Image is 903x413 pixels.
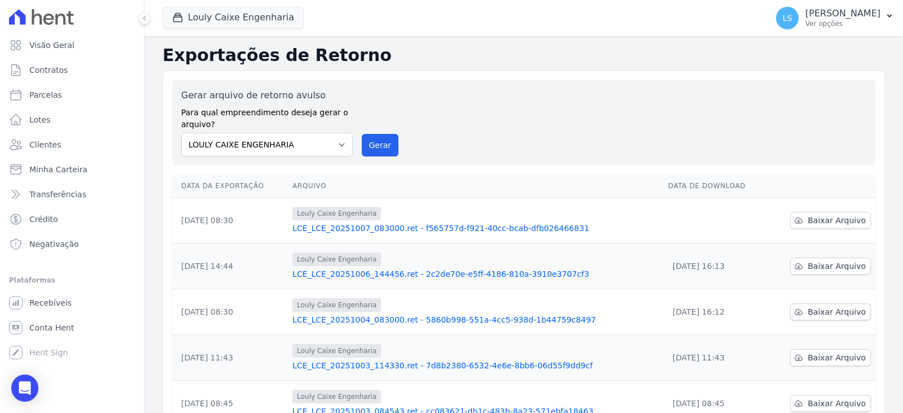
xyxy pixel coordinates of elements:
span: Louly Caixe Engenharia [292,298,381,312]
a: Contratos [5,59,139,81]
td: [DATE] 11:43 [172,335,288,381]
span: Transferências [29,189,86,200]
label: Para qual empreendimento deseja gerar o arquivo? [181,102,353,131]
a: LCE_LCE_20251003_114330.ret - 7d8b2380-6532-4e6e-8bb6-06d55f9dd9cf [292,360,659,371]
a: Negativação [5,233,139,255]
a: Baixar Arquivo [790,303,871,320]
a: Lotes [5,108,139,131]
td: [DATE] 16:12 [664,289,768,335]
td: [DATE] 08:30 [172,198,288,244]
span: Lotes [29,114,51,125]
h2: Exportações de Retorno [163,45,885,66]
a: Visão Geral [5,34,139,56]
a: Baixar Arquivo [790,349,871,366]
span: Louly Caixe Engenharia [292,207,381,220]
td: [DATE] 11:43 [664,335,768,381]
span: Crédito [29,214,58,225]
th: Data da Exportação [172,175,288,198]
span: Louly Caixe Engenharia [292,390,381,403]
a: LCE_LCE_20251004_083000.ret - 5860b998-551a-4cc5-938d-1b44759c8497 [292,314,659,325]
a: Clientes [5,133,139,156]
th: Data de Download [664,175,768,198]
span: Baixar Arquivo [808,352,866,363]
a: Parcelas [5,84,139,106]
td: [DATE] 08:30 [172,289,288,335]
button: Gerar [362,134,399,156]
span: Baixar Arquivo [808,398,866,409]
span: Parcelas [29,89,62,101]
label: Gerar arquivo de retorno avulso [181,89,353,102]
span: Minha Carteira [29,164,87,175]
a: Baixar Arquivo [790,212,871,229]
span: Recebíveis [29,297,72,308]
span: Contratos [29,64,68,76]
p: [PERSON_NAME] [805,8,880,19]
span: Louly Caixe Engenharia [292,344,381,358]
div: Plataformas [9,273,135,287]
span: Negativação [29,238,79,250]
span: Conta Hent [29,322,74,333]
a: LCE_LCE_20251006_144456.ret - 2c2de70e-e5ff-4186-810a-3910e3707cf3 [292,268,659,280]
td: [DATE] 14:44 [172,244,288,289]
div: Open Intercom Messenger [11,375,38,402]
a: Conta Hent [5,316,139,339]
a: Transferências [5,183,139,206]
a: Minha Carteira [5,158,139,181]
span: Louly Caixe Engenharia [292,253,381,266]
td: [DATE] 16:13 [664,244,768,289]
a: Baixar Arquivo [790,258,871,275]
p: Ver opções [805,19,880,28]
span: LS [783,14,792,22]
span: Baixar Arquivo [808,215,866,226]
a: LCE_LCE_20251007_083000.ret - f565757d-f921-40cc-bcab-dfb026466831 [292,223,659,234]
a: Crédito [5,208,139,231]
button: LS [PERSON_NAME] Ver opções [767,2,903,34]
a: Baixar Arquivo [790,395,871,412]
span: Visão Geral [29,40,74,51]
span: Baixar Arquivo [808,260,866,272]
span: Clientes [29,139,61,150]
button: Louly Caixe Engenharia [163,7,304,28]
th: Arquivo [288,175,664,198]
span: Baixar Arquivo [808,306,866,318]
a: Recebíveis [5,292,139,314]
